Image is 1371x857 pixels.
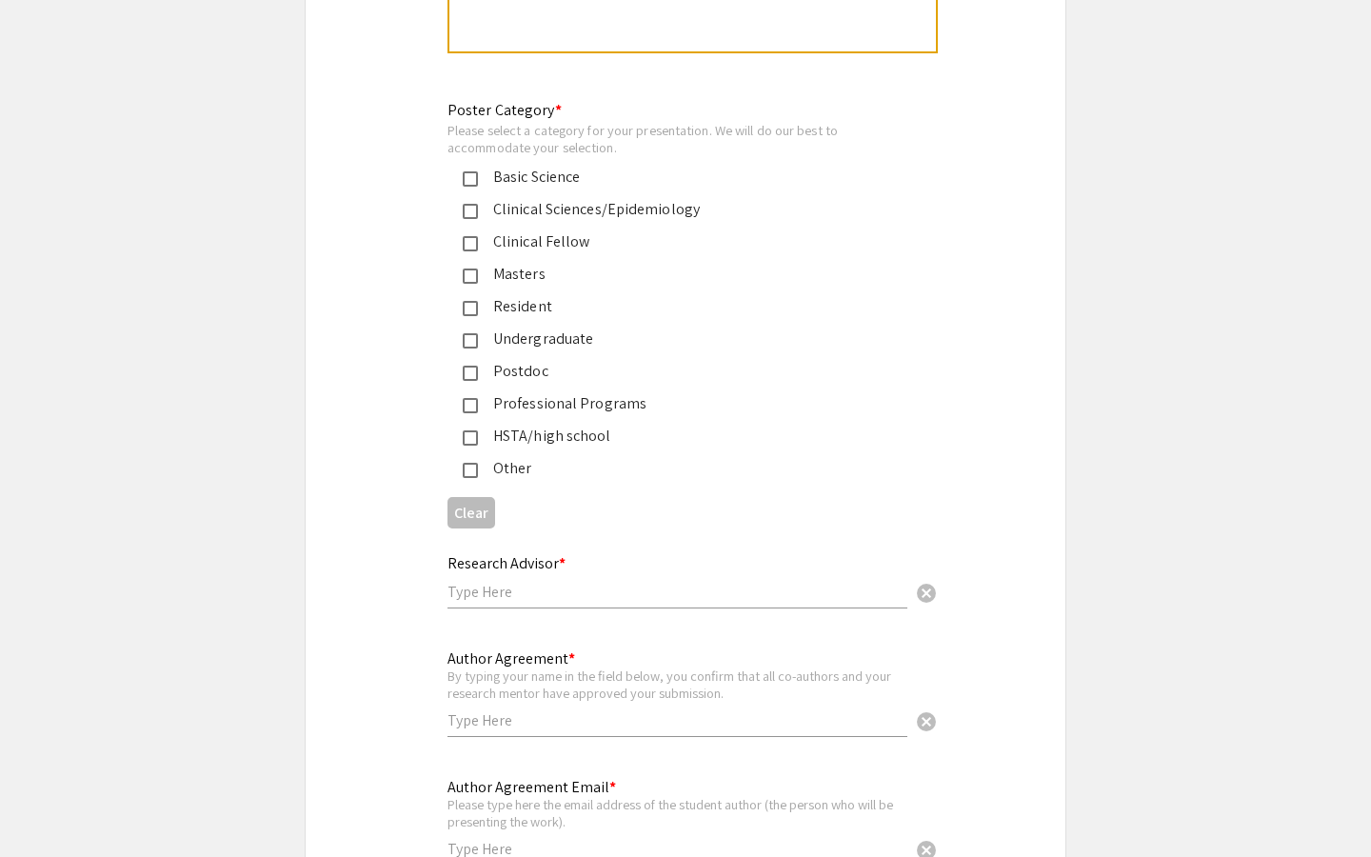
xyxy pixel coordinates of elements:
span: cancel [915,710,938,733]
div: Clinical Fellow [478,230,878,253]
div: Please type here the email address of the student author (the person who will be presenting the w... [447,796,907,829]
div: Basic Science [478,166,878,189]
iframe: Chat [14,771,81,843]
div: Resident [478,295,878,318]
mat-label: Poster Category [447,100,562,120]
div: HSTA/high school [478,425,878,448]
div: Undergraduate [478,328,878,350]
div: Please select a category for your presentation. We will do our best to accommodate your selection. [447,122,893,155]
mat-label: Author Agreement [447,648,575,668]
input: Type Here [447,582,907,602]
div: Professional Programs [478,392,878,415]
input: Type Here [447,710,907,730]
mat-label: Research Advisor [447,553,566,573]
button: Clear [907,572,945,610]
div: Clinical Sciences/Epidemiology [478,198,878,221]
button: Clear [447,497,495,528]
div: Other [478,457,878,480]
div: Postdoc [478,360,878,383]
div: By typing your name in the field below, you confirm that all co-authors and your research mentor ... [447,668,907,701]
span: cancel [915,582,938,605]
button: Clear [907,701,945,739]
div: Masters [478,263,878,286]
mat-label: Author Agreement Email [447,777,616,797]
